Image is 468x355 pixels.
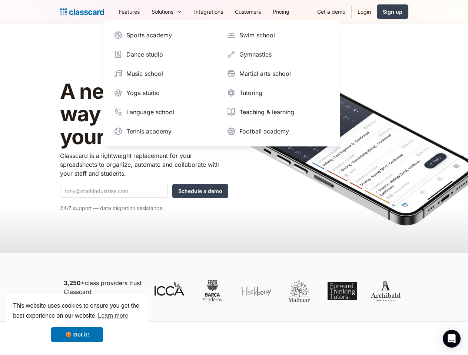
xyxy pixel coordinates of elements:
[60,80,228,149] h1: A new, intelligent way to manage your students
[64,278,143,296] p: class providers trust Classcard
[224,47,332,62] a: Gymnastics
[443,330,461,348] div: Open Intercom Messenger
[239,108,294,116] div: Teaching & learning
[126,88,160,97] div: Yoga studio
[60,151,228,178] p: Classcard is a lightweight replacement for your spreadsheets to organize, automate and collaborat...
[383,8,402,16] div: Sign up
[111,66,219,81] a: Music school
[60,7,104,17] a: Logo
[60,184,168,198] input: tony@starkindustries.com
[64,279,85,287] strong: 3,250+
[60,184,228,198] form: Quick Demo Form
[229,3,267,20] a: Customers
[51,327,103,342] a: dismiss cookie message
[224,85,332,100] a: Tutoring
[113,3,146,20] a: Features
[239,31,275,40] div: Swim school
[239,127,289,136] div: Football academy
[111,85,219,100] a: Yoga studio
[126,127,172,136] div: Tennis academy
[377,4,408,19] a: Sign up
[172,184,228,198] input: Schedule a demo
[146,3,188,20] div: Solutions
[239,69,291,78] div: Martial arts school
[60,204,228,213] p: 24/7 support — data migration assistance.
[13,301,141,321] span: This website uses cookies to ensure you get the best experience on our website.
[188,3,229,20] a: Integrations
[111,105,219,119] a: Language school
[224,105,332,119] a: Teaching & learning
[126,31,172,40] div: Sports academy
[224,124,332,139] a: Football academy
[224,66,332,81] a: Martial arts school
[152,8,173,16] div: Solutions
[239,50,272,59] div: Gymnastics
[103,20,340,146] nav: Solutions
[267,3,295,20] a: Pricing
[126,50,163,59] div: Dance studio
[6,294,148,349] div: cookieconsent
[111,124,219,139] a: Tennis academy
[311,3,351,20] a: Get a demo
[97,310,129,321] a: learn more about cookies
[224,28,332,43] a: Swim school
[352,3,377,20] a: Login
[239,88,262,97] div: Tutoring
[111,28,219,43] a: Sports academy
[111,47,219,62] a: Dance studio
[126,108,174,116] div: Language school
[126,69,163,78] div: Music school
